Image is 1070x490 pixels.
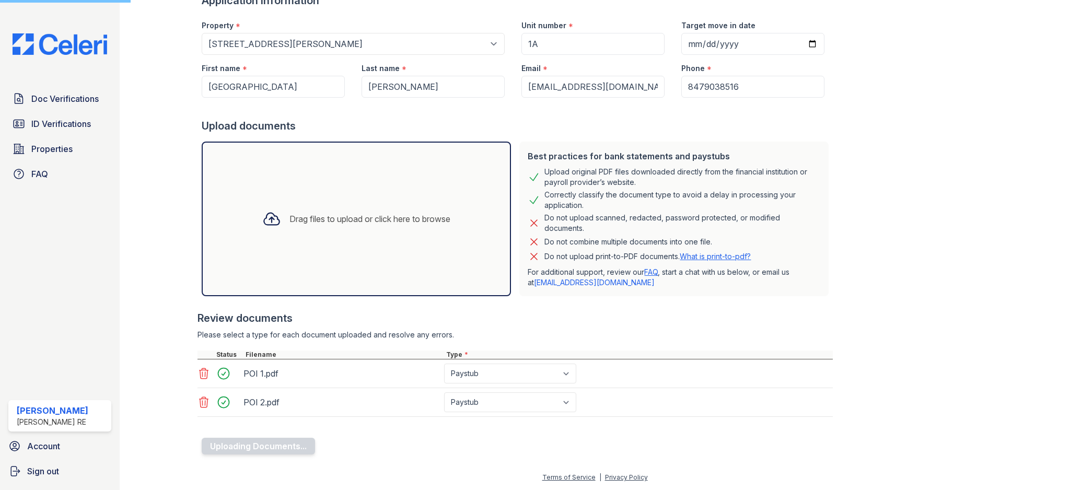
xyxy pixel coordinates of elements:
[681,63,705,74] label: Phone
[17,404,88,417] div: [PERSON_NAME]
[544,236,712,248] div: Do not combine multiple documents into one file.
[680,252,751,261] a: What is print-to-pdf?
[31,168,48,180] span: FAQ
[214,351,243,359] div: Status
[521,63,541,74] label: Email
[605,473,648,481] a: Privacy Policy
[4,33,115,55] img: CE_Logo_Blue-a8612792a0a2168367f1c8372b55b34899dd931a85d93a1a3d3e32e68fde9ad4.png
[31,118,91,130] span: ID Verifications
[8,88,111,109] a: Doc Verifications
[8,138,111,159] a: Properties
[243,351,444,359] div: Filename
[544,251,751,262] p: Do not upload print-to-PDF documents.
[8,164,111,184] a: FAQ
[31,143,73,155] span: Properties
[243,394,440,411] div: POI 2.pdf
[202,438,315,454] button: Uploading Documents...
[534,278,655,287] a: [EMAIL_ADDRESS][DOMAIN_NAME]
[202,119,833,133] div: Upload documents
[681,20,755,31] label: Target move in date
[521,20,566,31] label: Unit number
[4,436,115,457] a: Account
[202,63,240,74] label: First name
[544,167,820,188] div: Upload original PDF files downloaded directly from the financial institution or payroll provider’...
[542,473,596,481] a: Terms of Service
[362,63,400,74] label: Last name
[528,150,820,162] div: Best practices for bank statements and paystubs
[27,440,60,452] span: Account
[544,190,820,211] div: Correctly classify the document type to avoid a delay in processing your application.
[202,20,234,31] label: Property
[544,213,820,234] div: Do not upload scanned, redacted, password protected, or modified documents.
[289,213,450,225] div: Drag files to upload or click here to browse
[528,267,820,288] p: For additional support, review our , start a chat with us below, or email us at
[243,365,440,382] div: POI 1.pdf
[17,417,88,427] div: [PERSON_NAME] RE
[4,461,115,482] a: Sign out
[197,311,833,325] div: Review documents
[599,473,601,481] div: |
[197,330,833,340] div: Please select a type for each document uploaded and resolve any errors.
[31,92,99,105] span: Doc Verifications
[444,351,833,359] div: Type
[8,113,111,134] a: ID Verifications
[27,465,59,477] span: Sign out
[644,267,658,276] a: FAQ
